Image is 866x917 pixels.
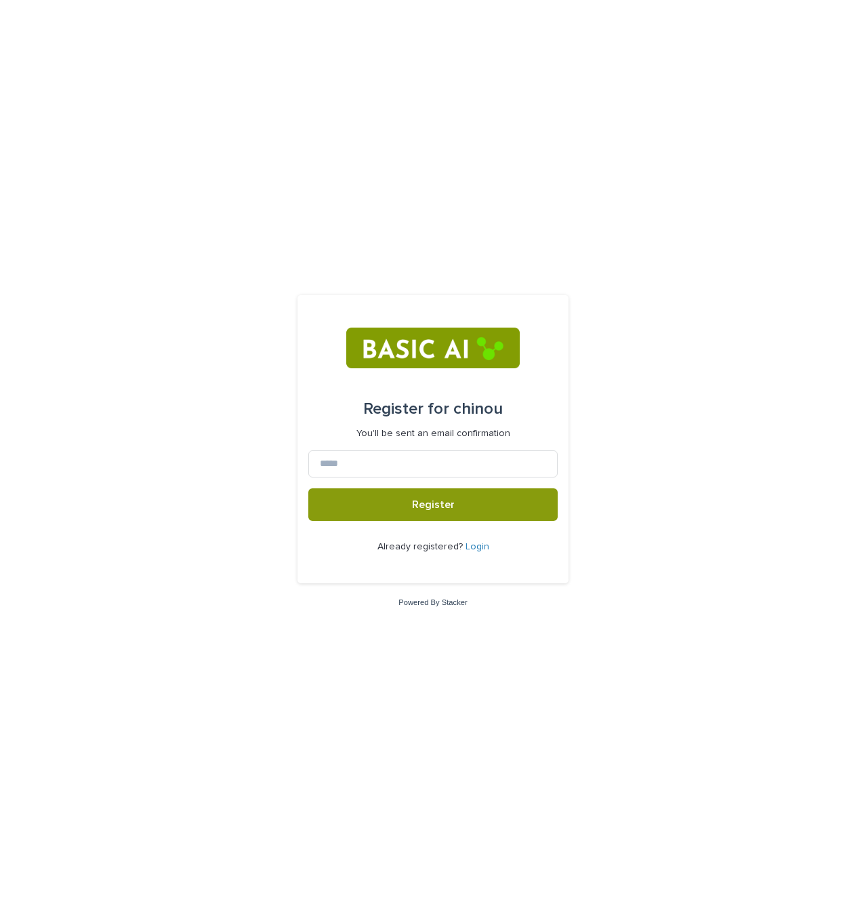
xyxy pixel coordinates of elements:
[363,390,503,428] div: chinou
[466,542,489,551] a: Login
[363,401,449,417] span: Register for
[356,428,510,440] p: You'll be sent an email confirmation
[412,499,455,510] span: Register
[308,488,558,521] button: Register
[377,542,466,551] span: Already registered?
[346,328,519,368] img: RtIB8pj2QQiOZo6waziI
[398,598,467,606] a: Powered By Stacker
